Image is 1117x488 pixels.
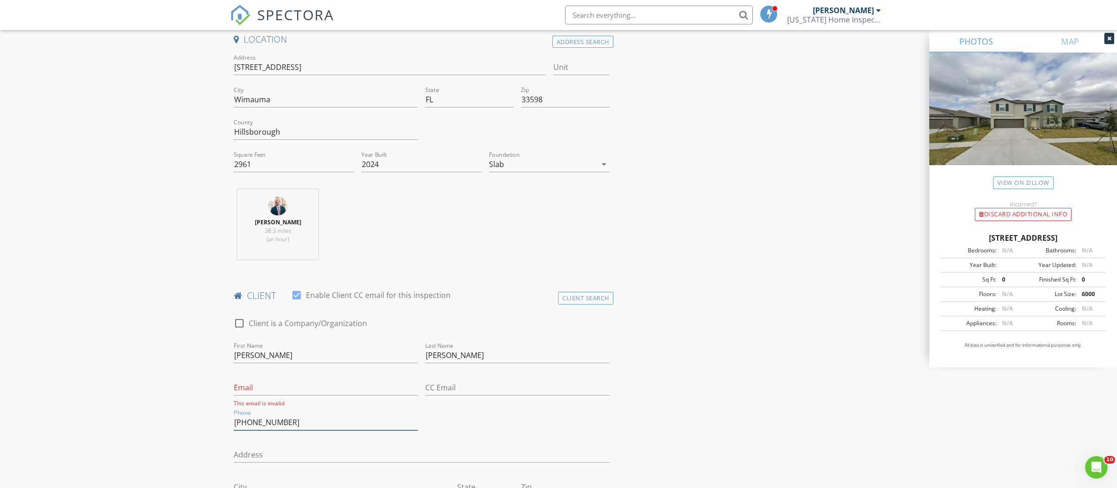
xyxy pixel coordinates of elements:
[234,290,610,302] h4: client
[1023,275,1076,284] div: Finished Sq Ft:
[943,246,996,255] div: Bedrooms:
[943,261,996,269] div: Year Built:
[249,319,367,328] label: Client is a Company/Organization
[234,399,418,407] div: This email is invalid
[1002,290,1013,298] span: N/A
[1104,456,1115,464] span: 10
[552,36,613,48] div: Address Search
[565,6,753,24] input: Search everything...
[929,200,1117,208] div: Incorrect?
[268,197,287,215] img: website_profile_pic.jpg
[943,275,996,284] div: Sq Ft:
[1085,456,1108,479] iframe: Intercom live chat
[234,33,610,46] h4: Location
[941,232,1106,244] div: [STREET_ADDRESS]
[558,292,613,305] div: Client Search
[1023,305,1076,313] div: Cooling:
[1082,319,1093,327] span: N/A
[941,342,1106,349] p: All data is unverified and for informational purposes only.
[1023,290,1076,298] div: Lot Size:
[929,53,1117,188] img: streetview
[1023,319,1076,328] div: Rooms:
[267,235,289,243] span: (an hour)
[993,176,1054,189] a: View on Zillow
[489,160,504,168] div: Slab
[1023,246,1076,255] div: Bathrooms:
[1076,290,1103,298] div: 6000
[255,218,301,226] strong: [PERSON_NAME]
[943,319,996,328] div: Appliances:
[230,5,251,25] img: The Best Home Inspection Software - Spectora
[1002,319,1013,327] span: N/A
[1082,246,1093,254] span: N/A
[1082,305,1093,313] span: N/A
[1082,261,1093,269] span: N/A
[1023,30,1117,53] a: MAP
[1002,305,1013,313] span: N/A
[943,305,996,313] div: Heating:
[996,275,1023,284] div: 0
[1023,261,1076,269] div: Year Updated:
[943,290,996,298] div: Floors:
[306,290,451,300] label: Enable Client CC email for this inspection
[598,159,610,170] i: arrow_drop_down
[257,5,334,24] span: SPECTORA
[813,6,874,15] div: [PERSON_NAME]
[975,208,1071,221] div: Discard Additional info
[787,15,881,24] div: Florida Home Inspector Services, LLC
[929,30,1023,53] a: PHOTOS
[230,13,334,32] a: SPECTORA
[265,227,291,235] span: 38.3 miles
[1002,246,1013,254] span: N/A
[1076,275,1103,284] div: 0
